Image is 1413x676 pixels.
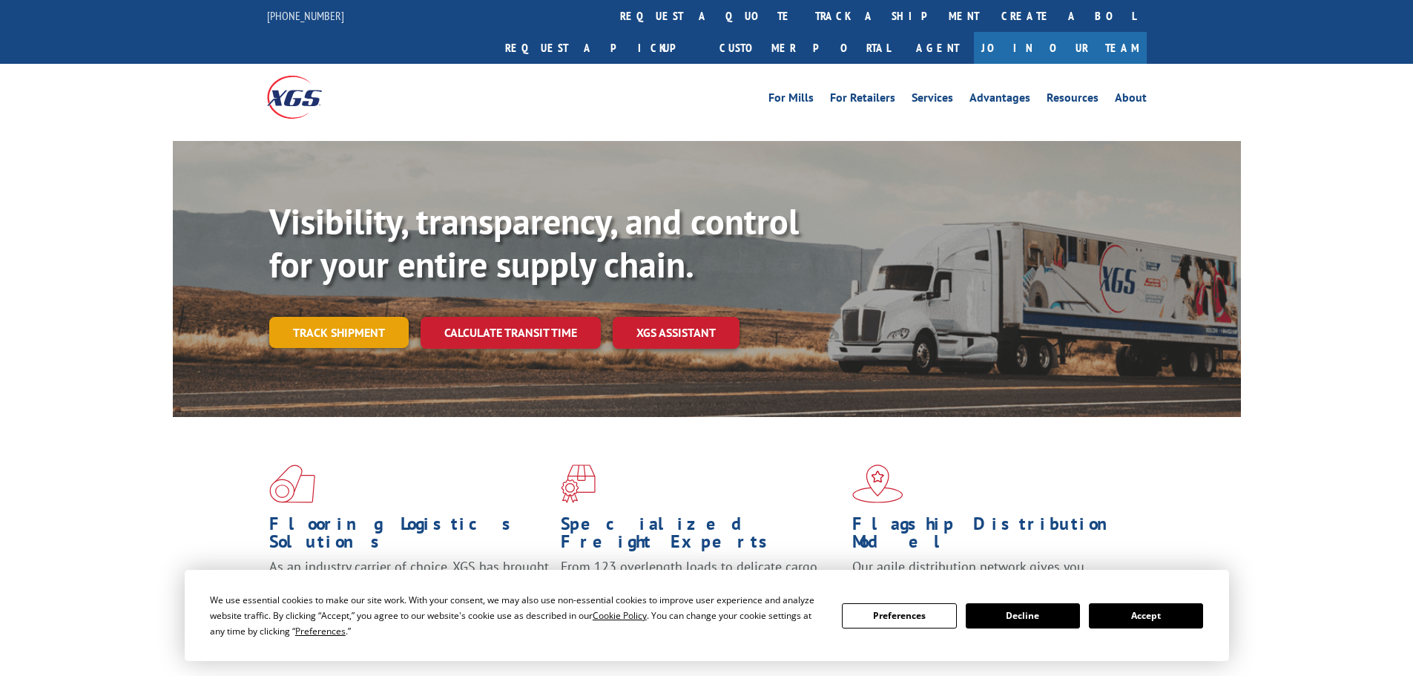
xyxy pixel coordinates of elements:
[852,515,1133,558] h1: Flagship Distribution Model
[1115,92,1147,108] a: About
[852,558,1125,593] span: Our agile distribution network gives you nationwide inventory management on demand.
[852,465,903,503] img: xgs-icon-flagship-distribution-model-red
[969,92,1030,108] a: Advantages
[185,570,1229,661] div: Cookie Consent Prompt
[1047,92,1099,108] a: Resources
[842,603,956,629] button: Preferences
[561,558,841,624] p: From 123 overlength loads to delicate cargo, our experienced staff knows the best way to move you...
[974,32,1147,64] a: Join Our Team
[613,317,740,349] a: XGS ASSISTANT
[267,8,344,23] a: [PHONE_NUMBER]
[269,558,549,611] span: As an industry carrier of choice, XGS has brought innovation and dedication to flooring logistics...
[421,317,601,349] a: Calculate transit time
[708,32,901,64] a: Customer Portal
[901,32,974,64] a: Agent
[561,465,596,503] img: xgs-icon-focused-on-flooring-red
[912,92,953,108] a: Services
[830,92,895,108] a: For Retailers
[593,609,647,622] span: Cookie Policy
[269,465,315,503] img: xgs-icon-total-supply-chain-intelligence-red
[269,515,550,558] h1: Flooring Logistics Solutions
[210,592,824,639] div: We use essential cookies to make our site work. With your consent, we may also use non-essential ...
[269,317,409,348] a: Track shipment
[966,603,1080,629] button: Decline
[561,515,841,558] h1: Specialized Freight Experts
[295,625,346,637] span: Preferences
[269,198,799,287] b: Visibility, transparency, and control for your entire supply chain.
[494,32,708,64] a: Request a pickup
[768,92,814,108] a: For Mills
[1089,603,1203,629] button: Accept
